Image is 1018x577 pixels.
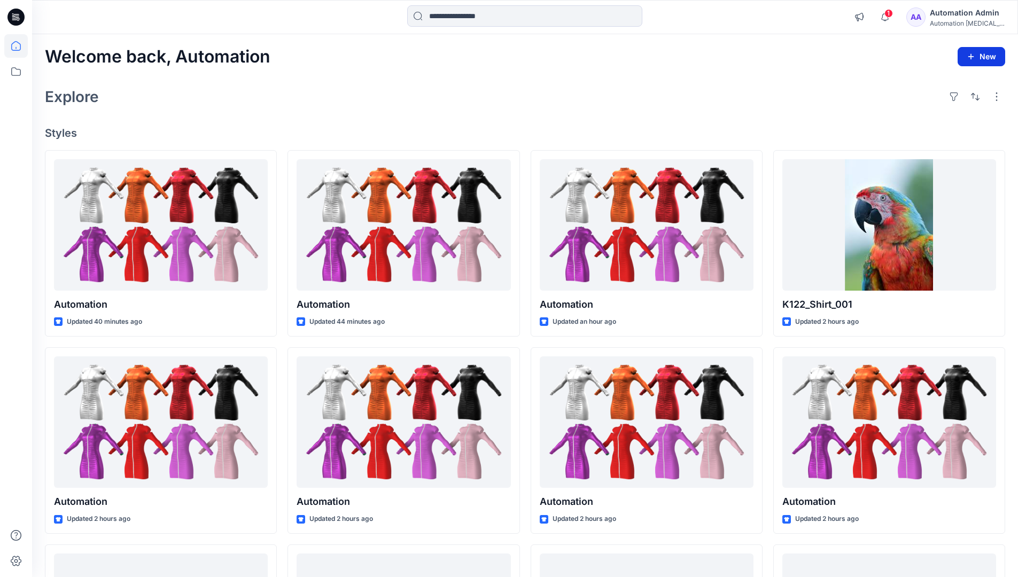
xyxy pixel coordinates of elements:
[54,159,268,291] a: Automation
[540,297,753,312] p: Automation
[540,356,753,488] a: Automation
[297,297,510,312] p: Automation
[67,513,130,525] p: Updated 2 hours ago
[54,356,268,488] a: Automation
[67,316,142,328] p: Updated 40 minutes ago
[45,47,270,67] h2: Welcome back, Automation
[782,356,996,488] a: Automation
[45,88,99,105] h2: Explore
[297,494,510,509] p: Automation
[884,9,893,18] span: 1
[795,513,859,525] p: Updated 2 hours ago
[782,159,996,291] a: K122_Shirt_001
[54,297,268,312] p: Automation
[309,513,373,525] p: Updated 2 hours ago
[540,494,753,509] p: Automation
[795,316,859,328] p: Updated 2 hours ago
[45,127,1005,139] h4: Styles
[297,159,510,291] a: Automation
[958,47,1005,66] button: New
[309,316,385,328] p: Updated 44 minutes ago
[553,316,616,328] p: Updated an hour ago
[540,159,753,291] a: Automation
[553,513,616,525] p: Updated 2 hours ago
[297,356,510,488] a: Automation
[54,494,268,509] p: Automation
[930,6,1005,19] div: Automation Admin
[782,297,996,312] p: K122_Shirt_001
[906,7,926,27] div: AA
[782,494,996,509] p: Automation
[930,19,1005,27] div: Automation [MEDICAL_DATA]...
